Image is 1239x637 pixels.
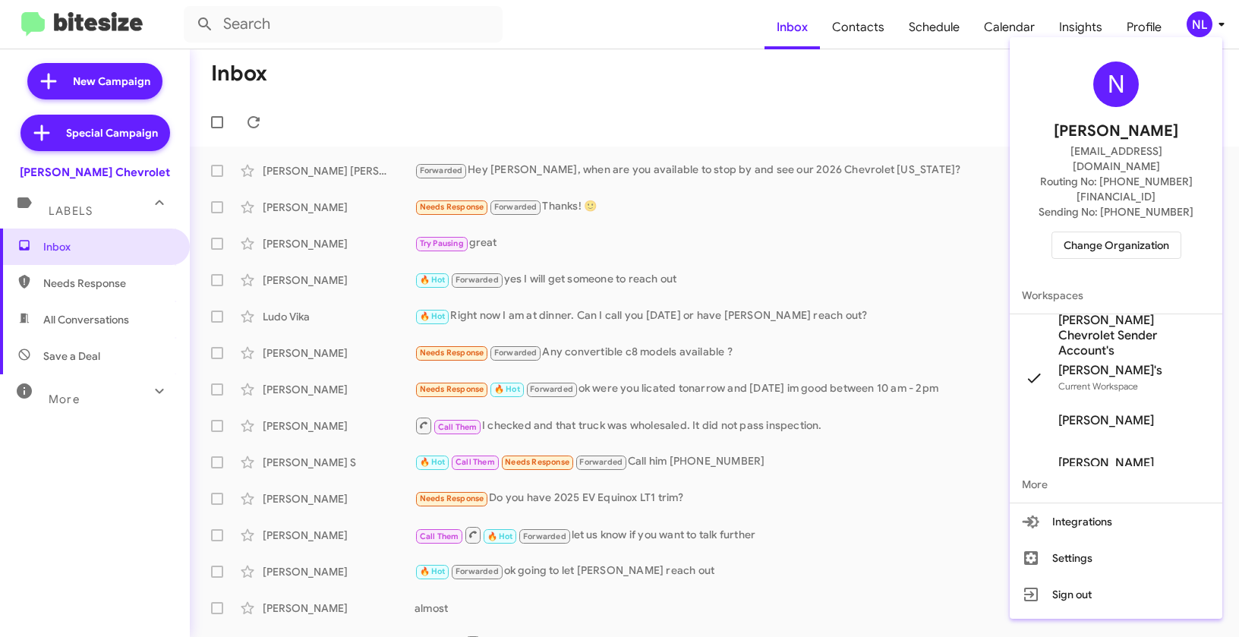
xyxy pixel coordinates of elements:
[1058,456,1154,471] span: [PERSON_NAME]
[1058,413,1154,428] span: [PERSON_NAME]
[1010,540,1222,576] button: Settings
[1010,466,1222,503] span: More
[1054,119,1178,143] span: [PERSON_NAME]
[1039,204,1193,219] span: Sending No: [PHONE_NUMBER]
[1058,313,1210,358] span: [PERSON_NAME] Chevrolet Sender Account's
[1051,232,1181,259] button: Change Organization
[1058,380,1138,392] span: Current Workspace
[1028,143,1204,174] span: [EMAIL_ADDRESS][DOMAIN_NAME]
[1010,277,1222,314] span: Workspaces
[1058,363,1162,378] span: [PERSON_NAME]'s
[1010,503,1222,540] button: Integrations
[1010,576,1222,613] button: Sign out
[1028,174,1204,204] span: Routing No: [PHONE_NUMBER][FINANCIAL_ID]
[1093,61,1139,107] div: N
[1064,232,1169,258] span: Change Organization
